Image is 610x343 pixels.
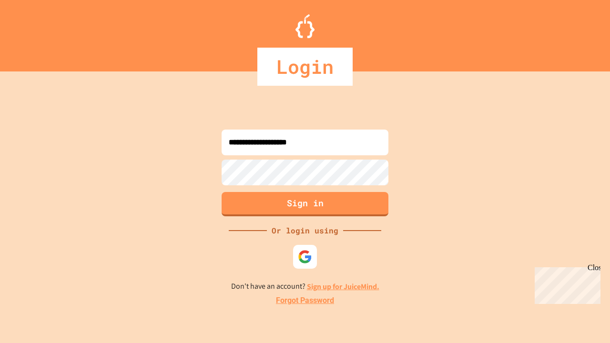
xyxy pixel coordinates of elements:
iframe: chat widget [531,263,600,304]
button: Sign in [222,192,388,216]
p: Don't have an account? [231,281,379,293]
a: Forgot Password [276,295,334,306]
div: Chat with us now!Close [4,4,66,61]
a: Sign up for JuiceMind. [307,282,379,292]
img: Logo.svg [295,14,315,38]
div: Login [257,48,353,86]
div: Or login using [267,225,343,236]
iframe: chat widget [570,305,600,333]
img: google-icon.svg [298,250,312,264]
